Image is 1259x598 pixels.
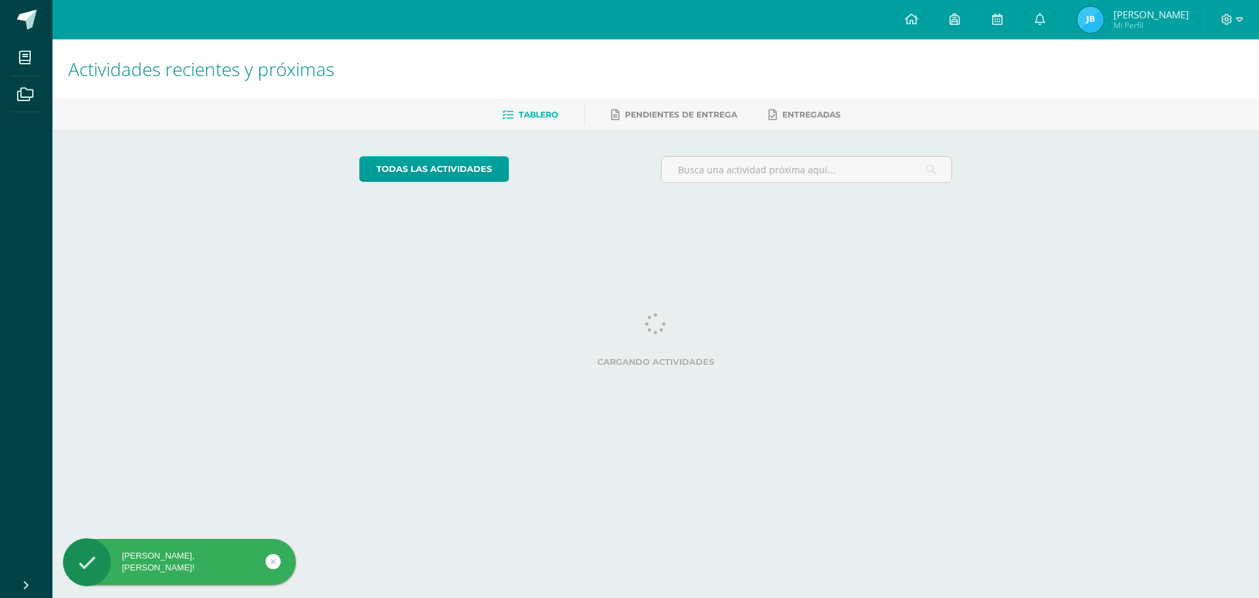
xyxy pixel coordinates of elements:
[68,56,334,81] span: Actividades recientes y próximas
[359,357,953,367] label: Cargando actividades
[662,157,952,182] input: Busca una actividad próxima aquí...
[1113,20,1189,31] span: Mi Perfil
[519,110,558,119] span: Tablero
[625,110,737,119] span: Pendientes de entrega
[769,104,841,125] a: Entregadas
[1113,8,1189,21] span: [PERSON_NAME]
[611,104,737,125] a: Pendientes de entrega
[359,156,509,182] a: todas las Actividades
[502,104,558,125] a: Tablero
[63,550,296,574] div: [PERSON_NAME], [PERSON_NAME]!
[782,110,841,119] span: Entregadas
[1077,7,1104,33] img: 1fc03cd62ec867a60bae32df7bcde016.png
